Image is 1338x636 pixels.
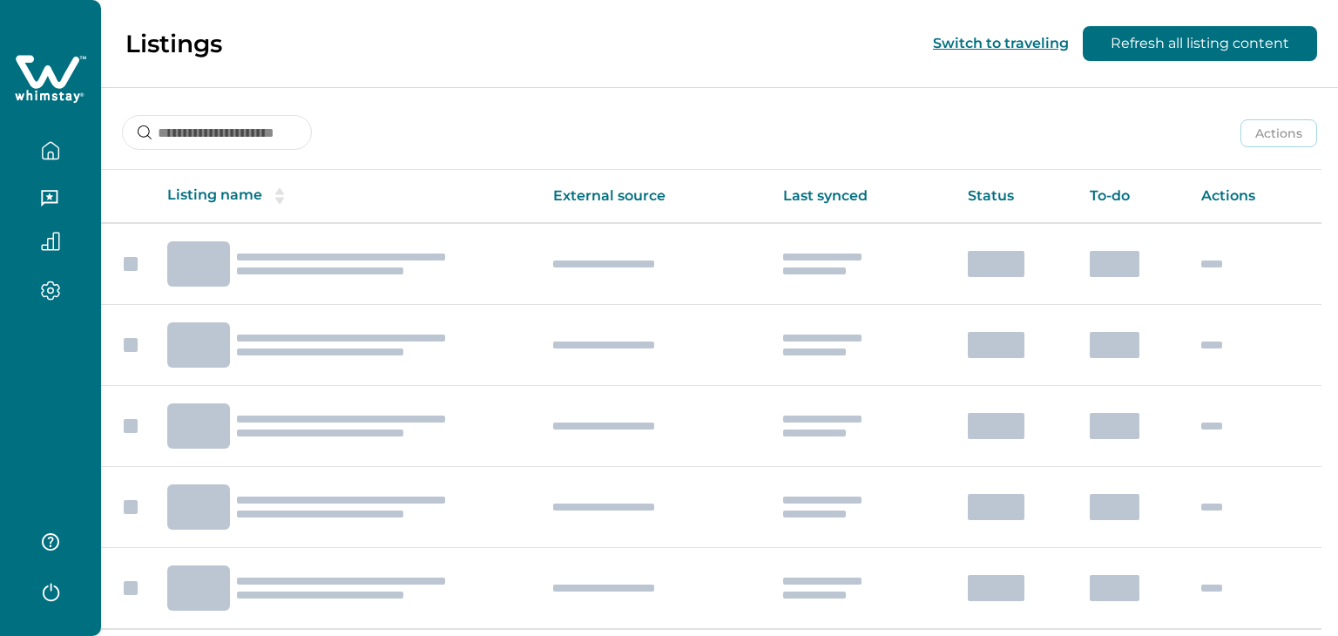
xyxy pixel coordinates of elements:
[125,29,222,58] p: Listings
[1083,26,1317,61] button: Refresh all listing content
[1187,170,1321,223] th: Actions
[262,187,297,205] button: sorting
[769,170,954,223] th: Last synced
[153,170,539,223] th: Listing name
[954,170,1076,223] th: Status
[1240,119,1317,147] button: Actions
[933,35,1069,51] button: Switch to traveling
[539,170,769,223] th: External source
[1076,170,1187,223] th: To-do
